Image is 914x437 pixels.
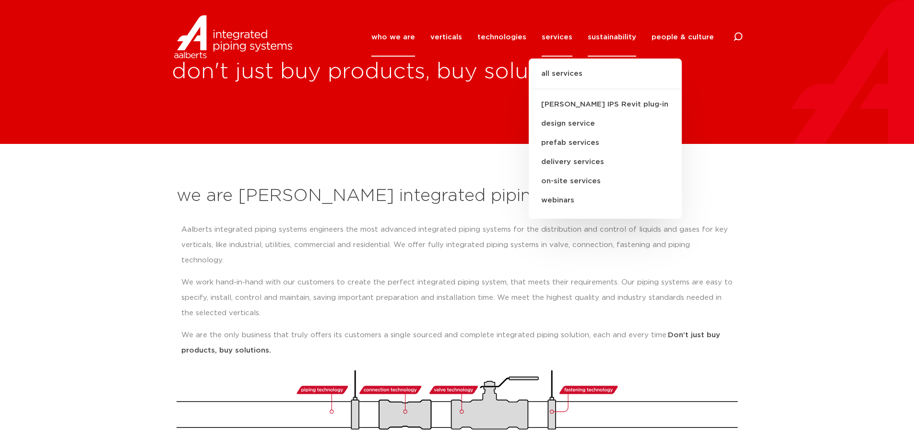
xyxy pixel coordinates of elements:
[430,18,462,57] a: verticals
[529,114,682,133] a: design service
[529,59,682,219] ul: services
[177,185,738,208] h2: we are [PERSON_NAME] integrated piping systems
[529,68,682,89] a: all services
[371,18,714,57] nav: Menu
[529,153,682,172] a: delivery services
[529,191,682,210] a: webinars
[181,275,733,321] p: We work hand-in-hand with our customers to create the perfect integrated piping system, that meet...
[529,172,682,191] a: on-site services
[529,133,682,153] a: prefab services
[652,18,714,57] a: people & culture
[542,18,572,57] a: services
[181,222,733,268] p: Aalberts integrated piping systems engineers the most advanced integrated piping systems for the ...
[181,328,733,358] p: We are the only business that truly offers its customers a single sourced and complete integrated...
[529,95,682,114] a: [PERSON_NAME] IPS Revit plug-in
[371,18,415,57] a: who we are
[588,18,636,57] a: sustainability
[477,18,526,57] a: technologies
